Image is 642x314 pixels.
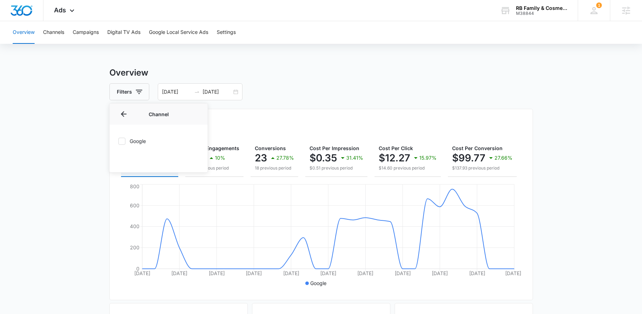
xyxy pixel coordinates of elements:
input: End date [203,88,232,96]
tspan: [DATE] [246,270,262,276]
p: $0.35 [310,152,337,164]
tspan: 0 [136,266,139,272]
p: $99.77 [452,152,485,164]
span: Conversions [255,145,286,151]
h3: Overview [109,66,533,79]
span: Ads [54,6,66,14]
button: Digital TV Ads [107,21,140,44]
p: 15.97% [419,155,437,160]
div: notifications count [596,2,602,8]
button: Filters [109,83,149,100]
p: 27.78% [276,155,294,160]
p: 23 [255,152,267,164]
tspan: [DATE] [283,270,299,276]
span: Clicks/Engagements [190,145,239,151]
tspan: [DATE] [432,270,448,276]
div: account id [516,11,568,16]
button: Google Local Service Ads [149,21,208,44]
tspan: [DATE] [394,270,410,276]
span: swap-right [194,89,200,95]
p: 170 previous period [190,165,239,171]
tspan: [DATE] [469,270,485,276]
span: to [194,89,200,95]
p: $14.60 previous period [379,165,437,171]
tspan: [DATE] [357,270,373,276]
button: Back [118,108,129,120]
p: $12.27 [379,152,410,164]
button: Channels [43,21,64,44]
tspan: [DATE] [171,270,187,276]
tspan: [DATE] [505,270,521,276]
p: $0.51 previous period [310,165,363,171]
p: $137.93 previous period [452,165,512,171]
tspan: 400 [130,223,139,229]
input: Start date [162,88,191,96]
tspan: [DATE] [134,270,150,276]
tspan: [DATE] [208,270,224,276]
p: 18 previous period [255,165,294,171]
tspan: [DATE] [320,270,336,276]
span: Cost Per Click [379,145,413,151]
tspan: 200 [130,244,139,250]
p: Channel [118,110,199,118]
tspan: 600 [130,202,139,208]
p: 10% [215,155,225,160]
button: Settings [217,21,236,44]
div: account name [516,5,568,11]
span: Cost Per Conversion [452,145,503,151]
span: Cost Per Impression [310,145,359,151]
p: 27.66% [494,155,512,160]
label: Google [118,137,199,145]
button: Campaigns [73,21,99,44]
p: 31.41% [346,155,363,160]
span: 1 [596,2,602,8]
button: Overview [13,21,35,44]
p: Google [310,279,326,287]
tspan: 800 [130,183,139,189]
